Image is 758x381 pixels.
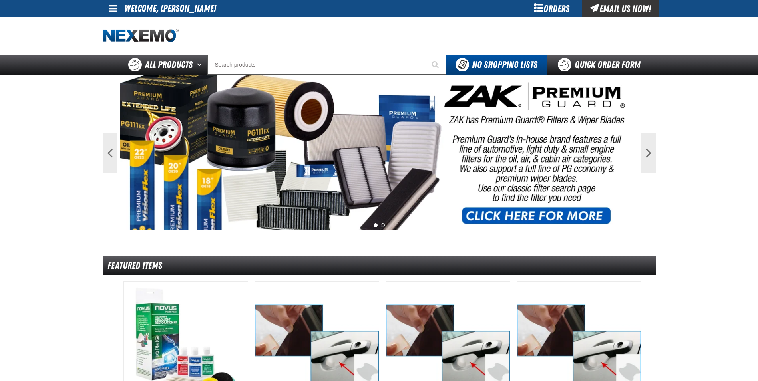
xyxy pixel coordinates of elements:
[472,59,537,70] span: No Shopping Lists
[641,133,656,173] button: Next
[103,256,656,275] div: Featured Items
[120,75,638,230] img: PG Filters & Wipers
[547,55,655,75] a: Quick Order Form
[426,55,446,75] button: Start Searching
[446,55,547,75] button: You do not have available Shopping Lists. Open to Create a New List
[381,223,385,227] button: 2 of 2
[103,133,117,173] button: Previous
[145,58,193,72] span: All Products
[374,223,378,227] button: 1 of 2
[194,55,207,75] button: Open All Products pages
[207,55,446,75] input: Search
[103,29,179,43] img: Nexemo logo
